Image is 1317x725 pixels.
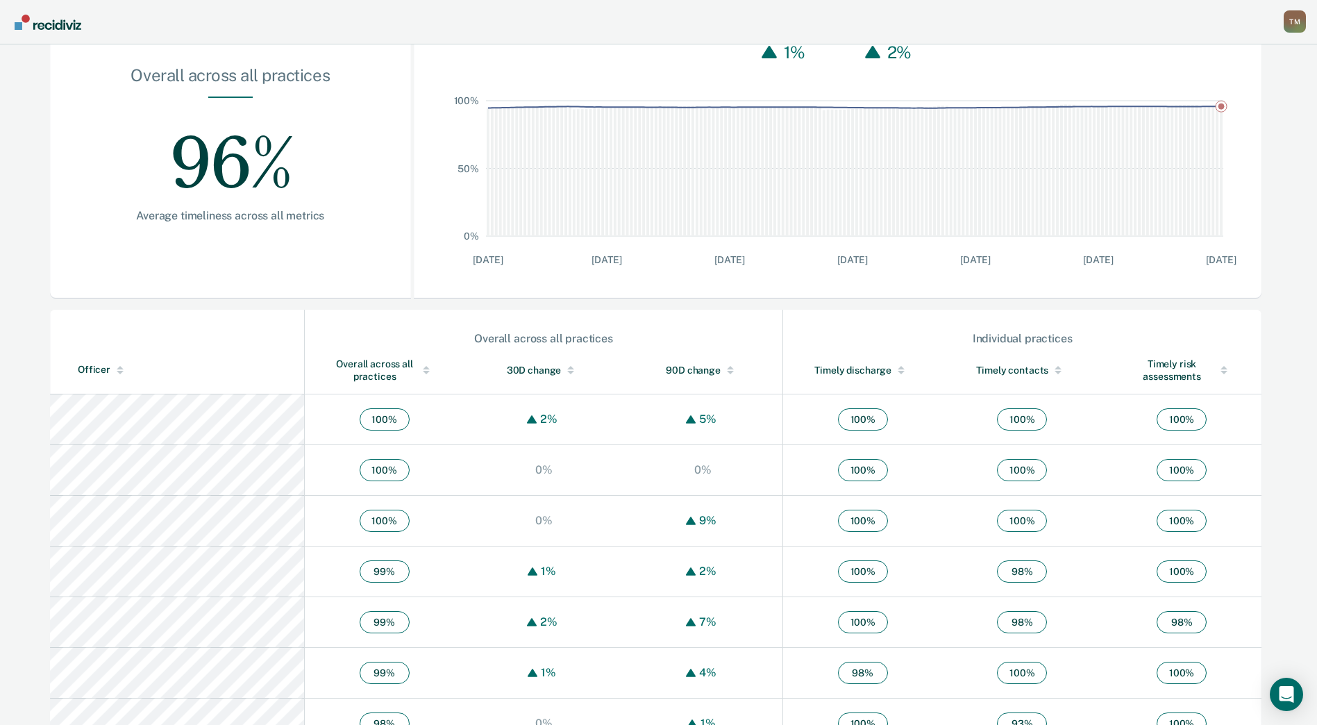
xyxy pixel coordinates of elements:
div: 9% [696,514,720,527]
div: Open Intercom Messenger [1270,678,1303,711]
div: 2% [696,565,720,578]
th: Toggle SortBy [304,347,464,394]
span: 100 % [997,459,1047,481]
th: Toggle SortBy [464,347,623,394]
div: 2% [884,38,915,66]
span: 100 % [838,459,888,481]
div: 7% [696,615,720,628]
div: 1% [537,565,560,578]
div: 1% [780,38,809,66]
span: 100 % [360,408,410,431]
th: Toggle SortBy [623,347,783,394]
th: Toggle SortBy [50,347,304,394]
span: 100 % [360,459,410,481]
div: 0% [532,463,556,476]
div: 0% [532,514,556,527]
th: Toggle SortBy [1102,347,1261,394]
div: Officer [78,364,299,376]
text: [DATE] [1206,254,1236,265]
span: 100 % [838,510,888,532]
span: 98 % [1157,611,1207,633]
span: 100 % [997,510,1047,532]
span: 99 % [360,611,410,633]
div: Overall across all practices [305,332,782,345]
text: [DATE] [960,254,990,265]
div: Average timeliness across all metrics [94,209,367,222]
button: Profile dropdown button [1284,10,1306,33]
span: 98 % [997,611,1047,633]
span: 99 % [360,662,410,684]
div: Overall across all practices [94,65,367,97]
div: Timely risk assessments [1130,358,1234,383]
div: 0% [691,463,715,476]
div: Overall across all practices [333,358,436,383]
div: 4% [696,666,720,679]
span: 100 % [1157,662,1207,684]
text: [DATE] [714,254,744,265]
span: 100 % [1157,459,1207,481]
span: 100 % [1157,408,1207,431]
span: 100 % [997,662,1047,684]
div: Timely contacts [970,364,1074,376]
img: Recidiviz [15,15,81,30]
div: 1% [537,666,560,679]
text: [DATE] [837,254,867,265]
span: 100 % [838,560,888,583]
div: 30D change [492,364,596,376]
div: 90D change [651,364,755,376]
div: 2% [537,615,561,628]
th: Toggle SortBy [783,347,943,394]
div: 5% [696,412,720,426]
text: [DATE] [592,254,621,265]
div: 96% [94,98,367,209]
text: [DATE] [1083,254,1113,265]
div: Individual practices [784,332,1261,345]
span: 100 % [360,510,410,532]
th: Toggle SortBy [942,347,1102,394]
span: 100 % [1157,560,1207,583]
span: 99 % [360,560,410,583]
span: 100 % [838,408,888,431]
div: Timely discharge [811,364,914,376]
text: [DATE] [473,254,503,265]
span: 100 % [1157,510,1207,532]
div: 2% [537,412,561,426]
span: 100 % [997,408,1047,431]
div: T M [1284,10,1306,33]
span: 98 % [838,662,888,684]
span: 98 % [997,560,1047,583]
span: 100 % [838,611,888,633]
